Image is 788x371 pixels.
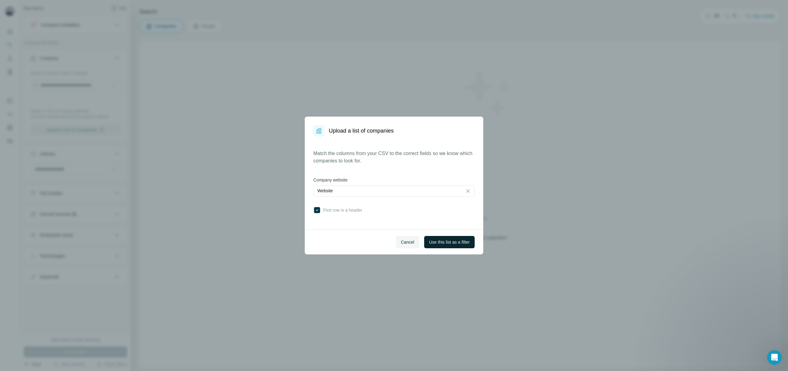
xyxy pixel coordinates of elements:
label: Company website [313,177,475,183]
span: First row is a header [321,207,362,213]
p: Website [317,188,333,194]
h1: Upload a list of companies [329,126,394,135]
span: Cancel [401,239,414,245]
button: Cancel [396,236,419,248]
span: Use this list as a filter [429,239,470,245]
button: Use this list as a filter [424,236,475,248]
iframe: Intercom live chat [767,350,782,365]
p: Match the columns from your CSV to the correct fields so we know which companies to look for. [313,150,475,165]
